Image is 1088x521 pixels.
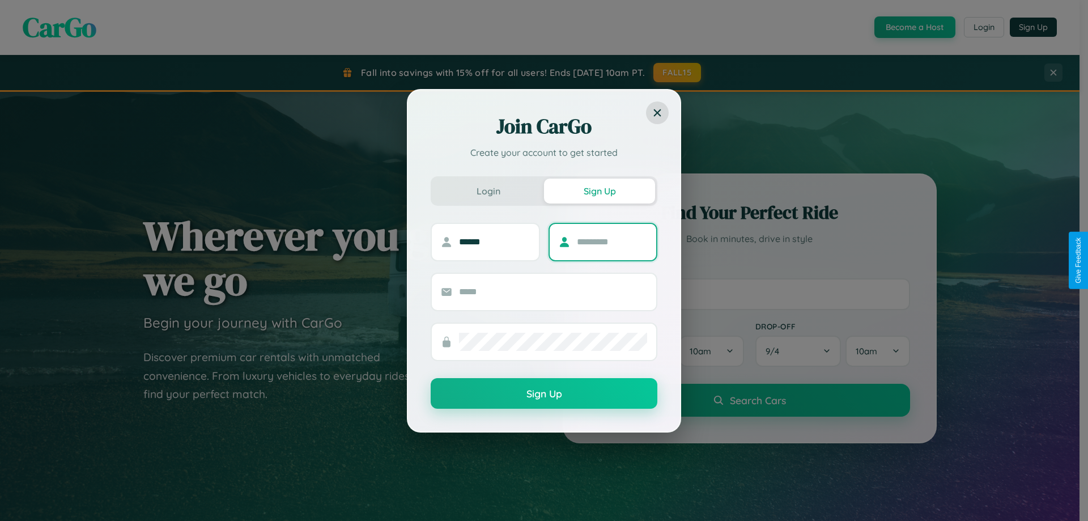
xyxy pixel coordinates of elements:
[544,179,655,204] button: Sign Up
[433,179,544,204] button: Login
[431,378,657,409] button: Sign Up
[1074,238,1082,283] div: Give Feedback
[431,113,657,140] h2: Join CarGo
[431,146,657,159] p: Create your account to get started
